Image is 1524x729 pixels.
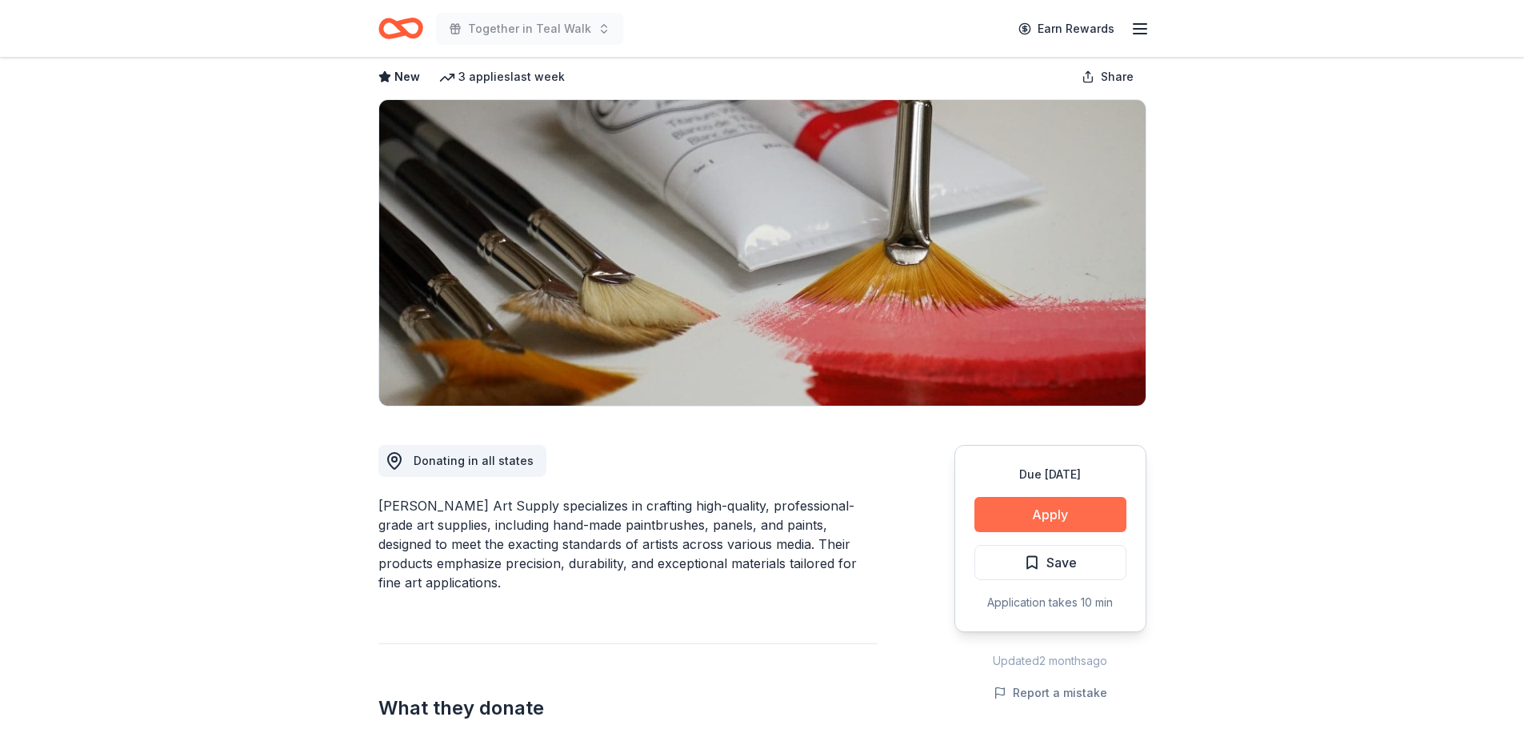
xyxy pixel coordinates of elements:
span: New [394,67,420,86]
div: Application takes 10 min [974,593,1126,612]
button: Save [974,545,1126,580]
button: Together in Teal Walk [436,13,623,45]
div: Updated 2 months ago [954,651,1146,671]
a: Home [378,10,423,47]
span: Share [1101,67,1134,86]
button: Share [1069,61,1146,93]
img: Image for Trekell Art Supply [379,100,1146,406]
div: [PERSON_NAME] Art Supply specializes in crafting high-quality, professional-grade art supplies, i... [378,496,878,592]
h2: What they donate [378,695,878,721]
span: Save [1046,552,1077,573]
div: Due [DATE] [974,465,1126,484]
button: Apply [974,497,1126,532]
div: 3 applies last week [439,67,565,86]
a: Earn Rewards [1009,14,1124,43]
span: Together in Teal Walk [468,19,591,38]
button: Report a mistake [994,683,1107,703]
span: Donating in all states [414,454,534,467]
